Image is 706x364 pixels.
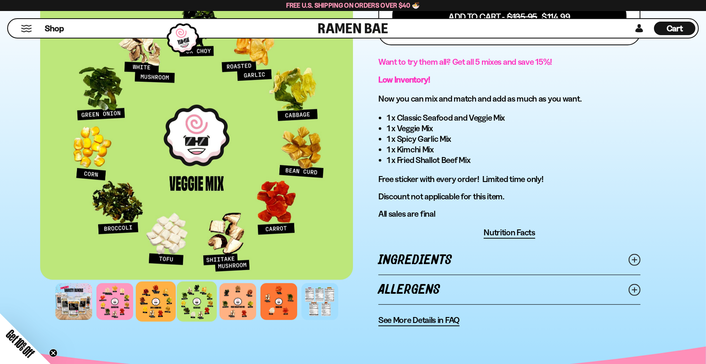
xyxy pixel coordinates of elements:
span: Cart [667,23,683,33]
span: See More Details in FAQ [378,315,460,325]
button: Mobile Menu Trigger [21,25,32,32]
strong: Low Inventory! [378,74,430,85]
a: Allergens [378,275,640,304]
span: Want to try them all? Get all 5 mixes and save 15%! [378,57,552,67]
span: Shop [45,23,64,34]
button: Nutrition Facts [484,227,535,239]
li: 1 x Classic Seafood and Veggie Mix [387,113,640,123]
span: Get 10% Off [4,327,37,360]
li: 1 x Kimchi Mix [387,144,640,155]
a: Shop [45,22,64,35]
button: Close teaser [49,349,57,357]
p: Free sticker with every order! Limited time only! [378,174,640,185]
span: Discount not applicable for this item. [378,191,504,201]
a: See More Details in FAQ [378,315,460,326]
li: 1 x Veggie Mix [387,123,640,134]
li: 1 x Spicy Garlic Mix [387,134,640,144]
a: Ingredients [378,245,640,275]
h3: Now you can mix and match and add as much as you want. [378,94,640,104]
a: Cart [654,19,695,38]
li: 1 x Fried Shallot Beef Mix [387,155,640,165]
span: Free U.S. Shipping on Orders over $40 🍜 [286,1,420,9]
p: All sales are final [378,209,640,219]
